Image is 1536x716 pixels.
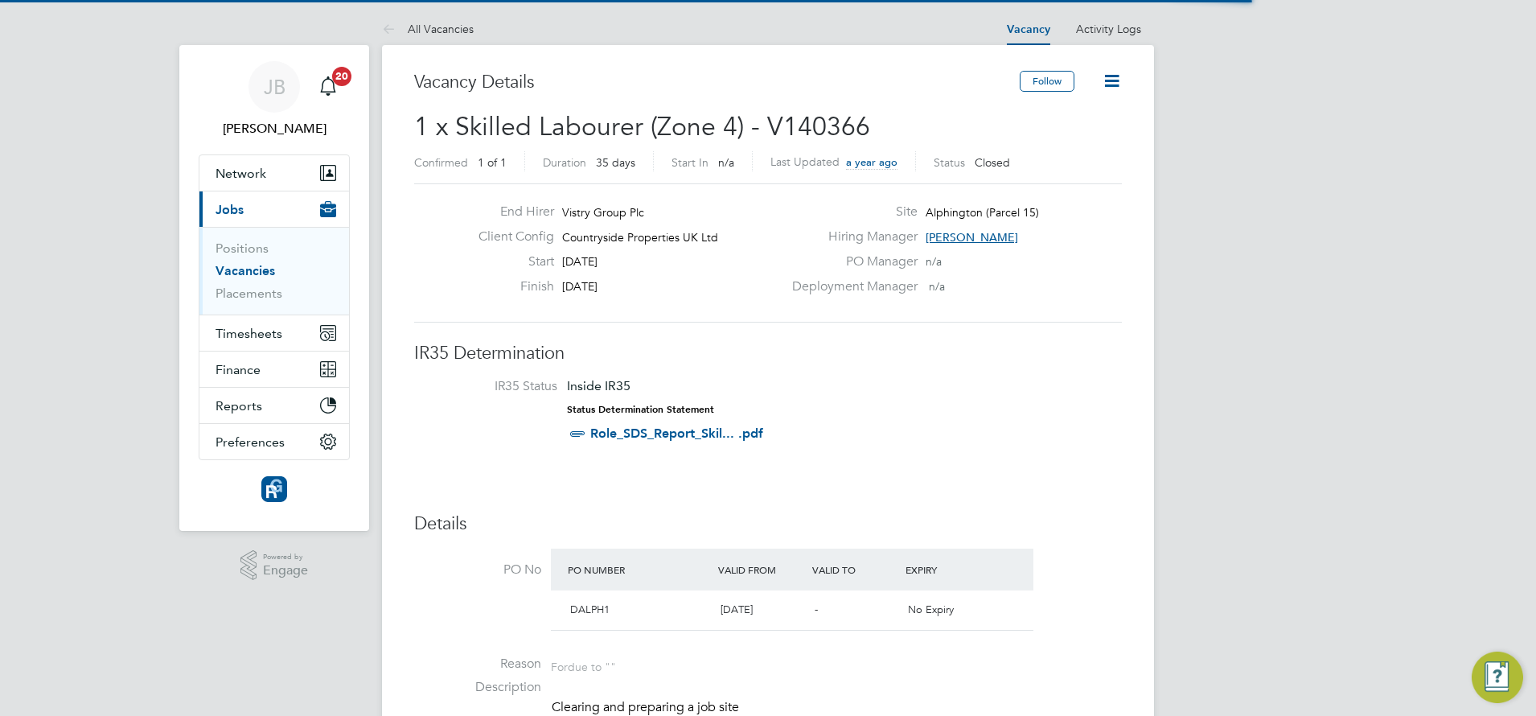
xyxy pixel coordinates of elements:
[179,45,369,531] nav: Main navigation
[934,155,965,170] label: Status
[718,155,734,170] span: n/a
[782,204,918,220] label: Site
[543,155,586,170] label: Duration
[770,154,840,169] label: Last Updated
[782,228,918,245] label: Hiring Manager
[562,279,598,294] span: [DATE]
[1472,652,1523,703] button: Engage Resource Center
[562,254,598,269] span: [DATE]
[199,388,349,423] button: Reports
[414,679,541,696] label: Description
[199,61,350,138] a: JB[PERSON_NAME]
[216,263,275,278] a: Vacancies
[199,315,349,351] button: Timesheets
[466,278,554,295] label: Finish
[466,204,554,220] label: End Hirer
[815,603,818,616] span: -
[216,286,282,301] a: Placements
[590,426,763,441] a: Role_SDS_Report_Skil... .pdf
[216,362,261,377] span: Finance
[929,279,945,294] span: n/a
[414,111,870,142] span: 1 x Skilled Labourer (Zone 4) - V140366
[263,550,308,564] span: Powered by
[1020,71,1074,92] button: Follow
[199,476,350,502] a: Go to home page
[926,254,942,269] span: n/a
[199,191,349,227] button: Jobs
[199,424,349,459] button: Preferences
[714,555,808,584] div: Valid From
[414,342,1122,365] h3: IR35 Determination
[721,603,753,616] span: [DATE]
[671,155,708,170] label: Start In
[926,205,1039,220] span: Alphington (Parcel 15)
[414,155,468,170] label: Confirmed
[551,656,616,674] div: For due to ""
[478,155,507,170] span: 1 of 1
[596,155,635,170] span: 35 days
[567,378,630,393] span: Inside IR35
[332,67,351,86] span: 20
[1007,23,1050,36] a: Vacancy
[430,378,557,395] label: IR35 Status
[567,404,714,415] strong: Status Determination Statement
[199,155,349,191] button: Network
[846,155,897,169] span: a year ago
[570,603,610,616] span: DALPH1
[562,205,644,220] span: Vistry Group Plc
[216,202,244,217] span: Jobs
[199,352,349,387] button: Finance
[199,227,349,315] div: Jobs
[782,278,918,295] label: Deployment Manager
[414,512,1122,536] h3: Details
[199,119,350,138] span: Joe Belsten
[926,230,1018,245] span: [PERSON_NAME]
[263,564,308,578] span: Engage
[564,555,714,584] div: PO Number
[414,562,541,578] label: PO No
[808,555,902,584] div: Valid To
[264,76,285,97] span: JB
[414,656,541,673] label: Reason
[216,166,266,181] span: Network
[466,253,554,270] label: Start
[562,230,718,245] span: Countryside Properties UK Ltd
[216,241,269,256] a: Positions
[216,434,285,450] span: Preferences
[240,550,309,581] a: Powered byEngage
[1076,22,1141,36] a: Activity Logs
[414,71,1020,94] h3: Vacancy Details
[261,476,287,502] img: resourcinggroup-logo-retina.png
[216,398,262,414] span: Reports
[782,253,918,270] label: PO Manager
[908,603,954,616] span: No Expiry
[312,61,344,113] a: 20
[382,22,474,36] a: All Vacancies
[975,155,1010,170] span: Closed
[466,228,554,245] label: Client Config
[216,326,282,341] span: Timesheets
[901,555,996,584] div: Expiry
